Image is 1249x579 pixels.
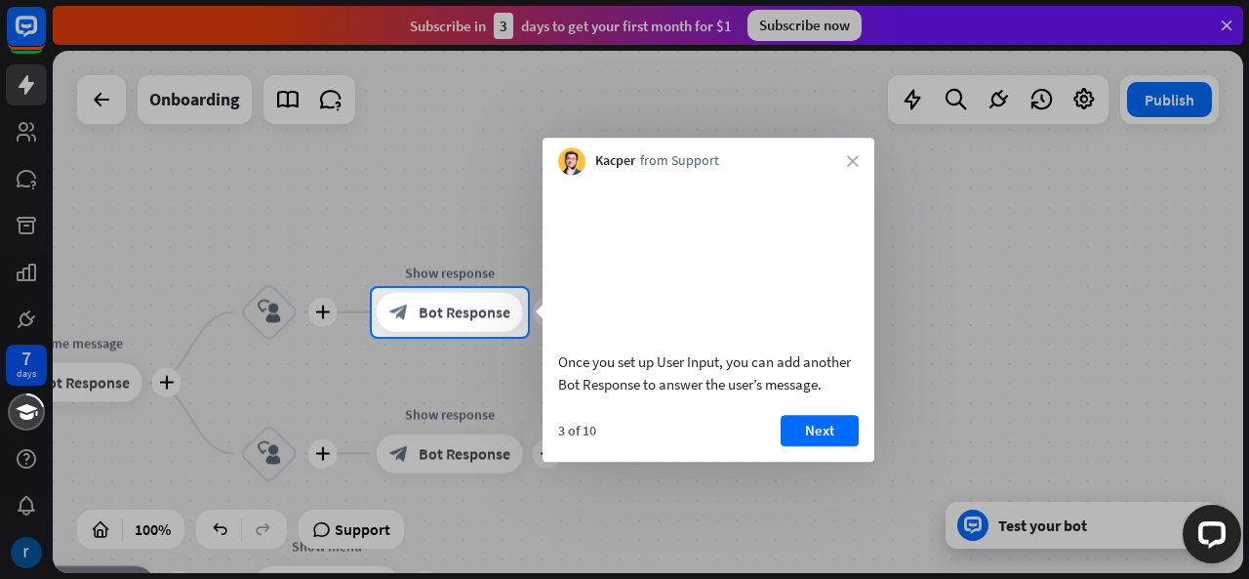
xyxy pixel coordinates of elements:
span: Bot Response [419,303,510,322]
span: from Support [640,152,719,172]
iframe: LiveChat chat widget [1167,497,1249,579]
div: 3 of 10 [558,422,596,439]
i: block_bot_response [389,303,409,322]
button: Next [781,415,859,446]
span: Kacper [595,152,635,172]
div: Once you set up User Input, you can add another Bot Response to answer the user’s message. [558,351,859,395]
i: close [847,155,859,167]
